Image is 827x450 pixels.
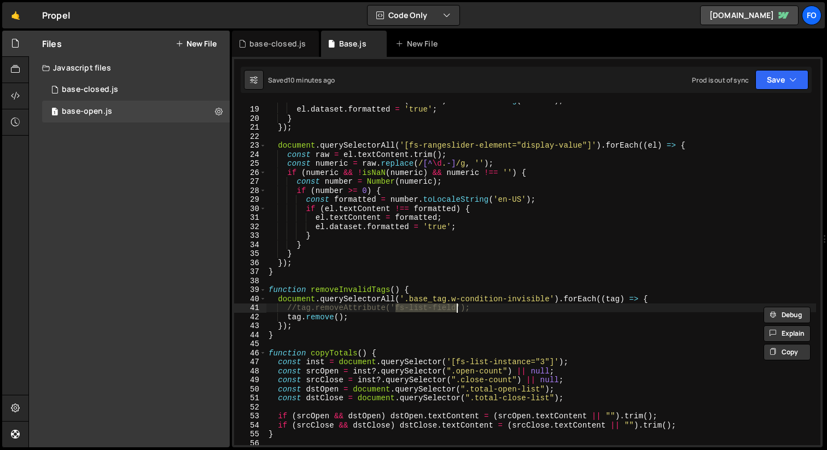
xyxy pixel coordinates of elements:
[234,394,266,403] div: 51
[42,101,230,122] div: 17111/47186.js
[42,9,70,22] div: Propel
[764,325,811,342] button: Explain
[42,79,230,101] div: 17111/47461.js
[234,204,266,214] div: 30
[234,349,266,358] div: 46
[234,340,266,349] div: 45
[234,231,266,241] div: 33
[395,38,441,49] div: New File
[234,412,266,421] div: 53
[176,39,217,48] button: New File
[234,123,266,132] div: 21
[692,75,749,85] div: Prod is out of sync
[339,38,366,49] div: Base.js
[234,376,266,385] div: 49
[368,5,459,25] button: Code Only
[234,285,266,295] div: 39
[234,195,266,204] div: 29
[42,38,62,50] h2: Files
[268,75,335,85] div: Saved
[234,295,266,304] div: 40
[234,141,266,150] div: 23
[700,5,799,25] a: [DOMAIN_NAME]
[51,108,58,117] span: 1
[234,249,266,259] div: 35
[234,439,266,448] div: 56
[29,57,230,79] div: Javascript files
[234,322,266,331] div: 43
[234,331,266,340] div: 44
[234,421,266,430] div: 54
[62,107,112,116] div: base-open.js
[234,168,266,178] div: 26
[764,307,811,323] button: Debug
[234,367,266,376] div: 48
[234,259,266,268] div: 36
[249,38,306,49] div: base-closed.js
[234,150,266,160] div: 24
[764,344,811,360] button: Copy
[234,186,266,196] div: 28
[234,105,266,114] div: 19
[234,177,266,186] div: 27
[234,277,266,286] div: 38
[234,159,266,168] div: 25
[234,358,266,367] div: 47
[234,303,266,313] div: 41
[234,132,266,142] div: 22
[234,430,266,439] div: 55
[2,2,29,28] a: 🤙
[234,223,266,232] div: 32
[234,213,266,223] div: 31
[234,267,266,277] div: 37
[234,403,266,412] div: 52
[288,75,335,85] div: 10 minutes ago
[234,241,266,250] div: 34
[62,85,118,95] div: base-closed.js
[802,5,822,25] a: fo
[234,385,266,394] div: 50
[755,70,808,90] button: Save
[234,313,266,322] div: 42
[234,114,266,124] div: 20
